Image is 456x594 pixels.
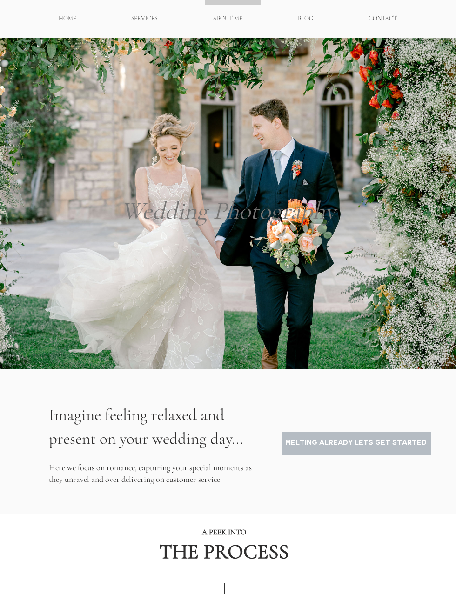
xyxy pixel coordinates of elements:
[121,196,335,226] span: Wedding Photography
[364,11,402,27] p: CONTACT
[270,11,341,27] a: BLOG
[341,11,425,27] a: CONTACT
[293,11,318,27] p: BLOG
[159,539,289,564] span: THE PROCESS
[103,11,185,27] div: SERVICES
[285,439,427,448] span: Melting already lets get started
[49,462,252,484] span: Here we focus on romance, capturing your special moments as they unravel and over delivering on c...
[54,11,81,27] p: HOME
[282,432,431,455] a: Melting already lets get started
[208,11,247,27] p: ABOUT ME
[202,527,246,537] span: A PEEK INTO
[49,405,243,448] span: Imagine feeling relaxed and present on your wedding day...
[31,11,425,27] nav: Site
[127,11,162,27] p: SERVICES
[31,11,103,27] a: HOME
[185,11,270,27] a: ABOUT ME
